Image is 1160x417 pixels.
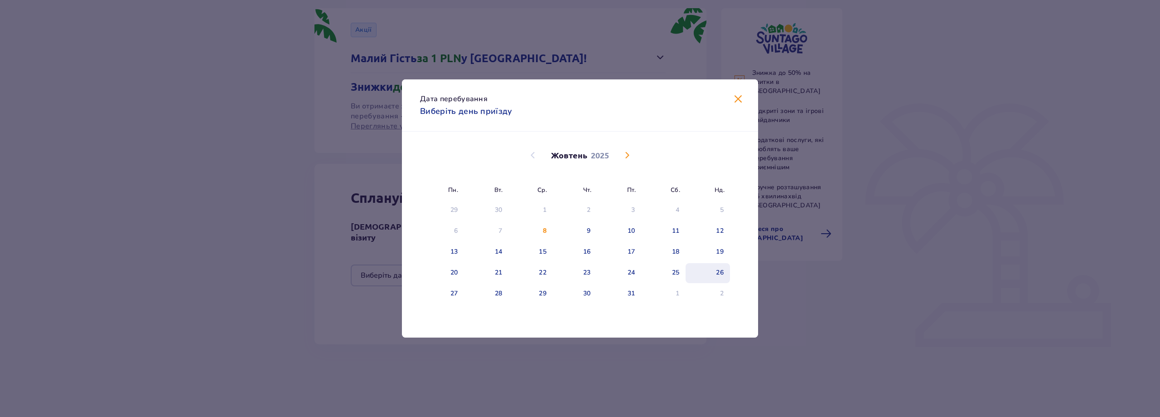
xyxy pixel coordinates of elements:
[628,268,635,277] div: 24
[642,263,686,283] td: 25
[597,221,642,241] td: 10
[672,226,680,235] div: 11
[583,268,591,277] div: 23
[508,221,553,241] td: 8
[553,284,597,304] td: 30
[494,186,503,194] small: Вт.
[622,150,633,161] button: Наступний місяць
[495,247,503,256] div: 14
[553,263,597,283] td: 23
[686,263,730,283] td: 26
[543,226,546,235] div: 8
[716,268,724,277] div: 26
[720,289,724,298] div: 2
[450,289,458,298] div: 27
[539,289,546,298] div: 29
[498,226,502,235] div: 7
[583,247,591,256] div: 16
[420,94,488,104] p: Дата перебування
[495,289,503,298] div: 28
[628,289,635,298] div: 31
[553,221,597,241] td: 9
[464,242,509,262] td: 14
[686,242,730,262] td: 19
[543,206,546,215] div: 1
[454,226,458,235] div: 6
[597,242,642,262] td: 17
[686,201,730,221] td: Дата недоступна. неділя, 5 жовтня 2025 р.
[628,247,635,256] div: 17
[537,186,547,194] small: Ср.
[508,263,553,283] td: 22
[495,206,503,215] div: 30
[420,201,464,221] td: Дата недоступна. понеділок, 29 вересня 2025 р.
[672,247,680,256] div: 18
[508,242,553,262] td: 15
[720,206,724,215] div: 5
[676,206,679,215] div: 4
[631,206,635,215] div: 3
[420,106,512,117] p: Виберіть день приїзду
[551,150,587,161] p: Жовтень
[686,221,730,241] td: 12
[671,186,680,194] small: Сб.
[420,242,464,262] td: 13
[450,206,458,215] div: 29
[676,289,679,298] div: 1
[420,284,464,304] td: 27
[495,268,503,277] div: 21
[627,186,636,194] small: Пт.
[597,284,642,304] td: 31
[716,226,724,235] div: 12
[672,268,680,277] div: 25
[715,186,725,194] small: Нд.
[583,186,591,194] small: Чт.
[587,206,590,215] div: 2
[583,289,591,298] div: 30
[539,268,546,277] div: 22
[733,94,744,105] button: Закрити
[686,284,730,304] td: 2
[597,263,642,283] td: 24
[527,150,538,161] button: Попередній місяць
[508,284,553,304] td: 29
[448,186,458,194] small: Пн.
[464,221,509,241] td: Дата недоступна. вівторок, 7 жовтня 2025 р.
[553,201,597,221] td: Дата недоступна. четвер, 2 жовтня 2025 р.
[539,247,546,256] div: 15
[591,150,609,161] p: 2025
[464,284,509,304] td: 28
[420,221,464,241] td: Дата недоступна. понеділок, 6 жовтня 2025 р.
[464,263,509,283] td: 21
[420,263,464,283] td: 20
[450,268,458,277] div: 20
[642,201,686,221] td: Дата недоступна. субота, 4 жовтня 2025 р.
[553,242,597,262] td: 16
[716,247,724,256] div: 19
[508,201,553,221] td: Дата недоступна. середа, 1 жовтня 2025 р.
[597,201,642,221] td: Дата недоступна. п’ятниця, 3 жовтня 2025 р.
[450,247,458,256] div: 13
[464,201,509,221] td: Дата недоступна. вівторок, 30 вересня 2025 р.
[642,284,686,304] td: 1
[642,242,686,262] td: 18
[587,226,590,235] div: 9
[628,226,635,235] div: 10
[642,221,686,241] td: 11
